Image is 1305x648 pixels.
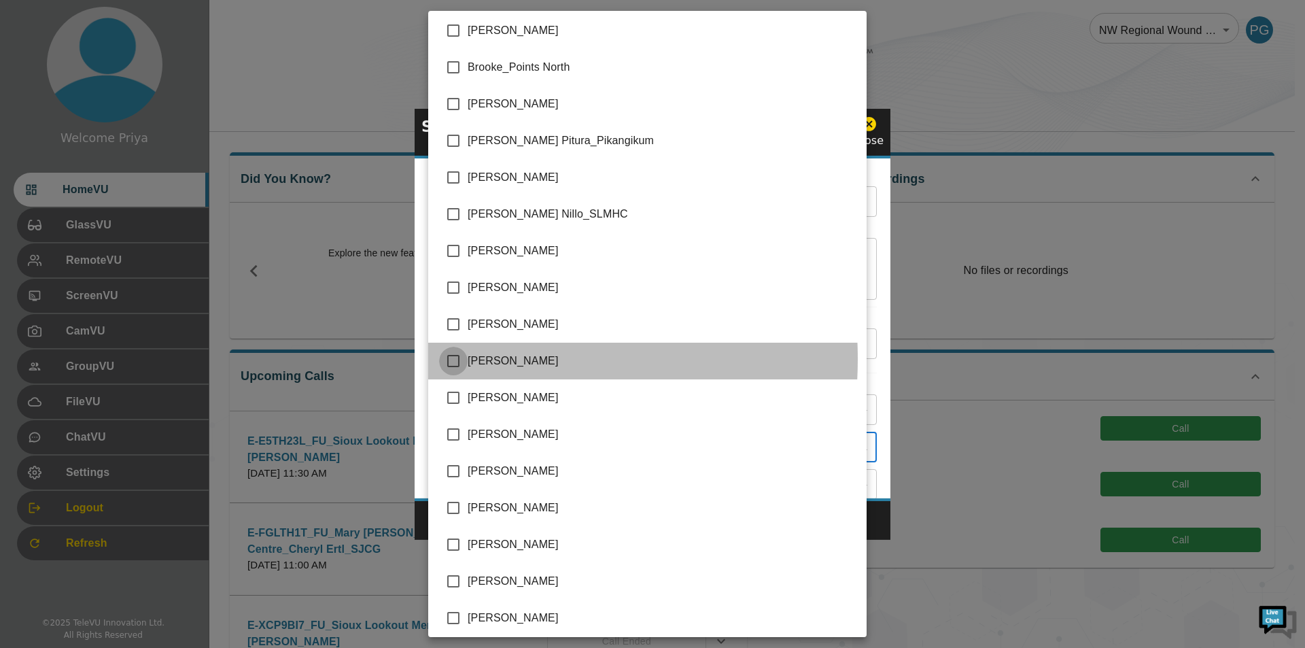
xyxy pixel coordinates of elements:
textarea: Type your message and hit 'Enter' [7,371,259,419]
span: [PERSON_NAME] [468,353,856,369]
span: [PERSON_NAME] [468,169,856,186]
span: [PERSON_NAME] Pitura_Pikangikum [468,133,856,149]
span: Brooke_Points North [468,59,856,75]
span: We're online! [79,171,188,309]
span: [PERSON_NAME] [468,243,856,259]
div: Chat with us now [71,71,228,89]
span: [PERSON_NAME] [468,22,856,39]
span: [PERSON_NAME] [468,463,856,479]
span: [PERSON_NAME] [468,610,856,626]
img: Chat Widget [1257,600,1298,641]
span: [PERSON_NAME] [468,536,856,553]
img: d_736959983_company_1615157101543_736959983 [23,63,57,97]
span: [PERSON_NAME] Nillo_SLMHC [468,206,856,222]
span: [PERSON_NAME] [468,390,856,406]
span: [PERSON_NAME] [468,500,856,516]
span: [PERSON_NAME] [468,96,856,112]
span: [PERSON_NAME] [468,316,856,332]
div: Minimize live chat window [223,7,256,39]
span: [PERSON_NAME] [468,426,856,443]
span: [PERSON_NAME] [468,573,856,590]
span: [PERSON_NAME] [468,279,856,296]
